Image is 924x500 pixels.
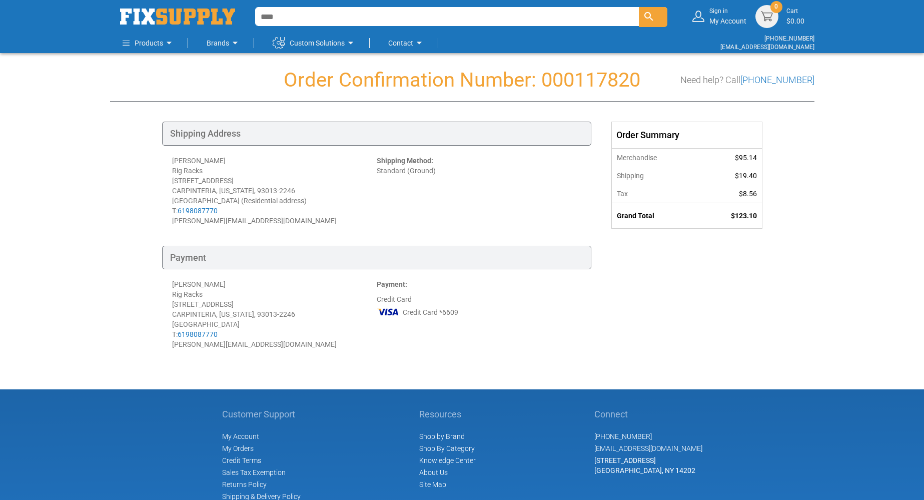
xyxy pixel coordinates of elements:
div: Shipping Address [162,122,591,146]
div: [PERSON_NAME] Rig Racks [STREET_ADDRESS] CARPINTERIA, [US_STATE], 93013-2246 [GEOGRAPHIC_DATA] T:... [172,279,377,349]
a: Products [123,33,175,53]
h5: Resources [419,409,476,419]
strong: Shipping Method: [377,157,433,165]
a: store logo [120,9,235,25]
a: Brands [207,33,241,53]
a: Shop by Brand [419,432,465,440]
th: Merchandise [612,148,699,167]
a: 6198087770 [178,330,218,338]
div: My Account [709,7,746,26]
span: $8.56 [739,190,757,198]
span: [STREET_ADDRESS] [GEOGRAPHIC_DATA], NY 14202 [594,456,695,474]
span: My Orders [222,444,254,452]
a: Knowledge Center [419,456,476,464]
img: VI [377,304,400,319]
a: 6198087770 [178,207,218,215]
div: [PERSON_NAME] Rig Racks [STREET_ADDRESS] CARPINTERIA, [US_STATE], 93013-2246 [GEOGRAPHIC_DATA] (R... [172,156,377,226]
span: $95.14 [735,154,757,162]
small: Cart [786,7,804,16]
small: Sign in [709,7,746,16]
a: Custom Solutions [273,33,357,53]
span: 0 [774,3,778,11]
a: Shop By Category [419,444,475,452]
span: $123.10 [731,212,757,220]
div: Credit Card [377,279,581,349]
strong: Payment: [377,280,407,288]
h1: Order Confirmation Number: 000117820 [110,69,814,91]
a: [PHONE_NUMBER] [740,75,814,85]
span: $0.00 [786,17,804,25]
span: $19.40 [735,172,757,180]
h5: Connect [594,409,702,419]
a: Contact [388,33,425,53]
div: Order Summary [612,122,762,148]
span: Credit Terms [222,456,261,464]
strong: Grand Total [617,212,654,220]
h3: Need help? Call [680,75,814,85]
h5: Customer Support [222,409,301,419]
a: About Us [419,468,448,476]
th: Tax [612,185,699,203]
img: Fix Industrial Supply [120,9,235,25]
span: Credit Card *6609 [403,307,458,317]
th: Shipping [612,167,699,185]
a: [PHONE_NUMBER] [764,35,814,42]
a: Returns Policy [222,480,267,488]
span: My Account [222,432,259,440]
a: [PHONE_NUMBER] [594,432,652,440]
div: Standard (Ground) [377,156,581,226]
div: Payment [162,246,591,270]
a: [EMAIL_ADDRESS][DOMAIN_NAME] [594,444,702,452]
a: Site Map [419,480,446,488]
span: Sales Tax Exemption [222,468,286,476]
a: [EMAIL_ADDRESS][DOMAIN_NAME] [720,44,814,51]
